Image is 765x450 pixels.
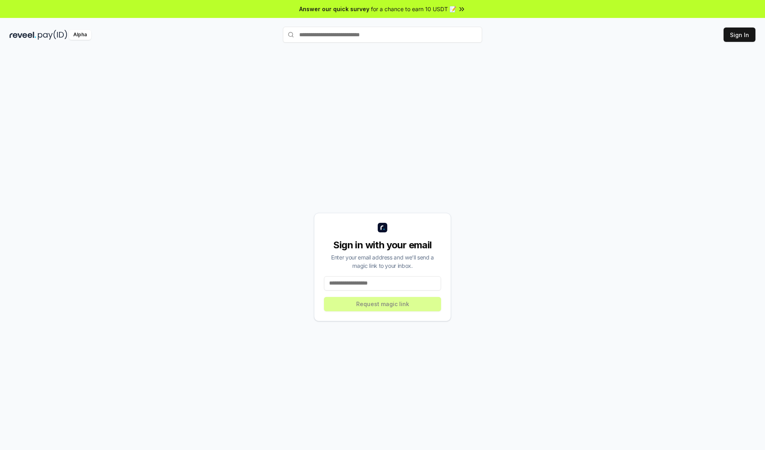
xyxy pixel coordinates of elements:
span: Answer our quick survey [299,5,369,13]
img: logo_small [378,223,387,232]
span: for a chance to earn 10 USDT 📝 [371,5,456,13]
div: Sign in with your email [324,239,441,252]
img: reveel_dark [10,30,36,40]
div: Alpha [69,30,91,40]
button: Sign In [724,28,755,42]
div: Enter your email address and we’ll send a magic link to your inbox. [324,253,441,270]
img: pay_id [38,30,67,40]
